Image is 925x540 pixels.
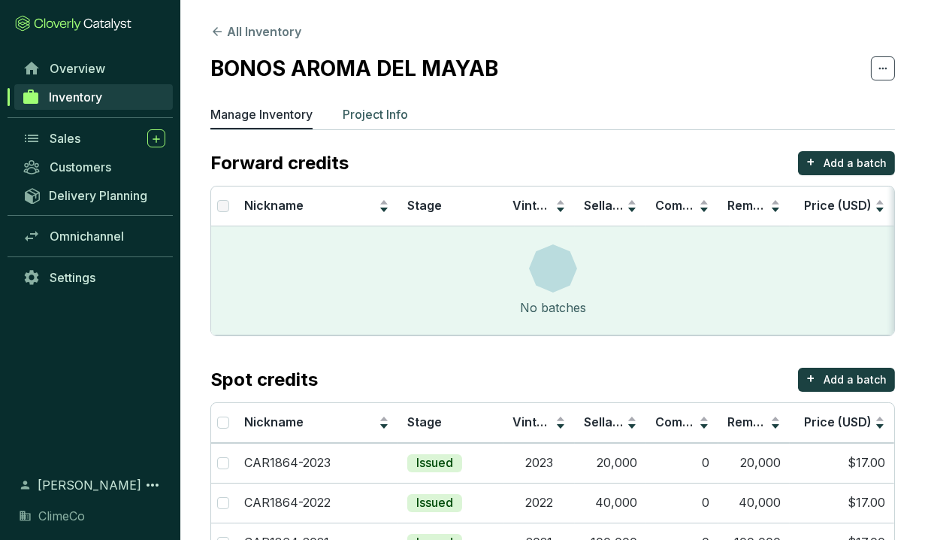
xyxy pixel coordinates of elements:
[503,443,575,483] td: 2023
[575,443,646,483] td: 20,000
[727,198,789,213] span: Remaining
[520,299,586,317] div: No batches
[15,223,173,249] a: Omnichannel
[50,159,111,174] span: Customers
[575,483,646,523] td: 40,000
[15,154,173,180] a: Customers
[407,414,442,429] span: Stage
[790,443,894,483] td: $17.00
[646,483,718,523] td: 0
[15,126,173,151] a: Sales
[806,151,815,172] p: +
[584,198,630,213] span: Sellable
[806,368,815,389] p: +
[50,229,124,244] span: Omnichannel
[49,89,102,105] span: Inventory
[407,198,442,213] span: Stage
[416,495,453,511] p: Issued
[655,198,720,213] span: Committed
[49,188,147,203] span: Delivery Planning
[244,198,304,213] span: Nickname
[416,455,453,472] p: Issued
[15,265,173,290] a: Settings
[824,156,887,171] p: Add a batch
[503,483,575,523] td: 2022
[15,56,173,81] a: Overview
[824,372,887,387] p: Add a batch
[343,105,408,123] p: Project Info
[210,53,498,84] h2: BONOS AROMA DEL MAYAB
[798,368,895,392] button: +Add a batch
[210,105,313,123] p: Manage Inventory
[584,414,630,429] span: Sellable
[210,151,349,175] p: Forward credits
[804,198,872,213] span: Price (USD)
[14,84,173,110] a: Inventory
[804,414,872,429] span: Price (USD)
[727,414,789,429] span: Remaining
[398,403,503,443] th: Stage
[50,61,105,76] span: Overview
[398,187,503,226] th: Stage
[655,414,720,429] span: Committed
[798,151,895,175] button: +Add a batch
[244,495,331,511] p: CAR1864-2022
[244,455,331,472] p: CAR1864-2023
[512,198,559,213] span: Vintage
[244,414,304,429] span: Nickname
[38,507,85,525] span: ClimeCo
[718,443,790,483] td: 20,000
[15,183,173,208] a: Delivery Planning
[38,476,141,494] span: [PERSON_NAME]
[790,483,894,523] td: $17.00
[512,414,559,429] span: Vintage
[646,443,718,483] td: 0
[50,131,80,146] span: Sales
[718,483,790,523] td: 40,000
[210,368,318,392] p: Spot credits
[210,23,301,41] button: All Inventory
[50,270,95,285] span: Settings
